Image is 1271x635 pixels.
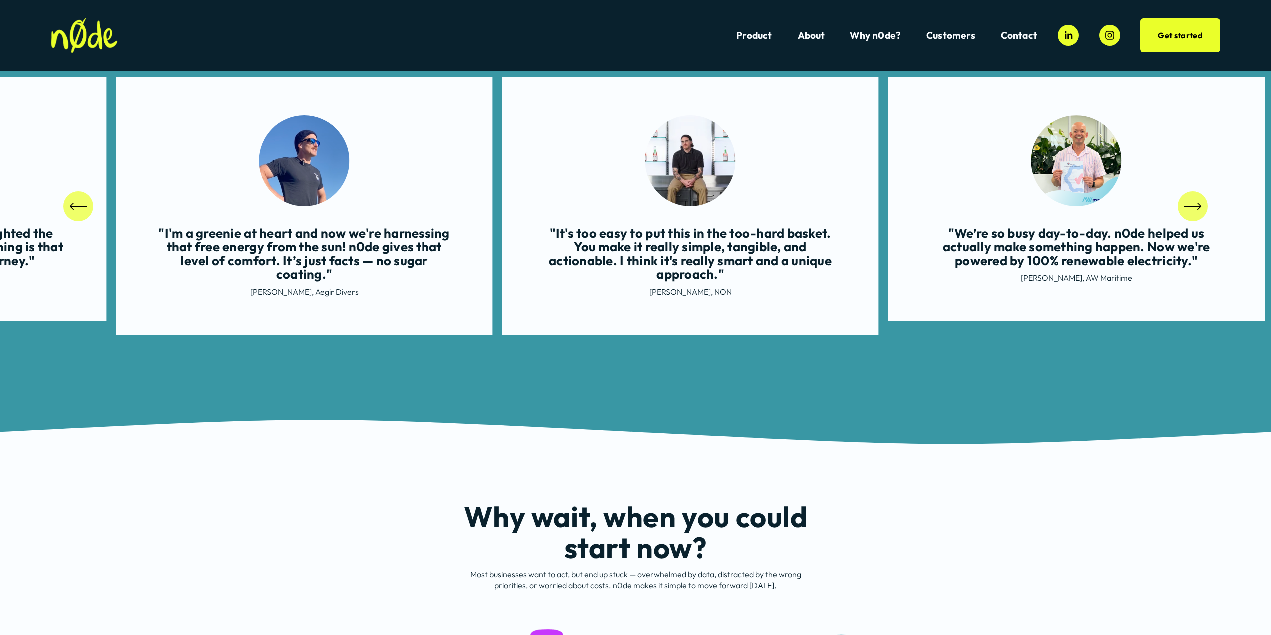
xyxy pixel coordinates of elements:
[926,30,975,41] span: Customers
[462,569,809,591] p: Most businesses want to act, but end up stuck — overwhelmed by data, distracted by the wrong prio...
[798,29,825,42] a: About
[462,501,809,563] h2: Why wait, when you could start now?
[51,18,118,53] img: n0de
[850,29,901,42] a: Why n0de?
[1178,191,1208,221] button: Next
[1099,25,1120,46] a: Instagram
[1001,29,1037,42] a: Contact
[1058,25,1079,46] a: LinkedIn
[63,191,93,221] button: Previous
[736,29,772,42] a: Product
[926,29,975,42] a: folder dropdown
[1140,18,1220,52] a: Get started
